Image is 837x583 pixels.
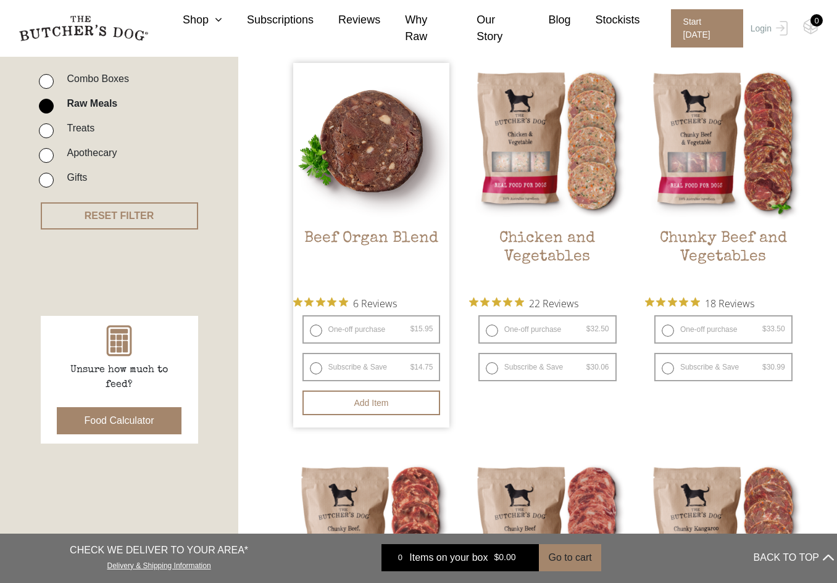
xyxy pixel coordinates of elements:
[762,325,767,333] span: $
[586,363,609,371] bdi: 30.06
[803,19,818,35] img: TBD_Cart-Empty.png
[586,325,609,333] bdi: 32.50
[60,144,117,161] label: Apothecary
[469,229,626,287] h2: Chicken and Vegetables
[410,363,433,371] bdi: 14.75
[353,294,397,312] span: 6 Reviews
[391,552,409,564] div: 0
[57,363,181,392] p: Unsure how much to feed?
[586,363,591,371] span: $
[645,229,802,287] h2: Chunky Beef and Vegetables
[524,12,571,28] a: Blog
[645,294,754,312] button: Rated 5 out of 5 stars from 18 reviews. Jump to reviews.
[747,9,788,48] a: Login
[314,12,380,28] a: Reviews
[671,9,743,48] span: Start [DATE]
[529,294,578,312] span: 22 Reviews
[409,550,488,565] span: Items on your box
[762,363,767,371] span: $
[645,63,802,220] img: Chunky Beef and Vegetables
[70,543,248,558] p: CHECK WE DELIVER TO YOUR AREA*
[158,12,222,28] a: Shop
[293,229,450,287] h2: Beef Organ Blend
[293,294,397,312] button: Rated 5 out of 5 stars from 6 reviews. Jump to reviews.
[410,363,415,371] span: $
[60,169,87,186] label: Gifts
[754,543,834,573] button: BACK TO TOP
[659,9,747,48] a: Start [DATE]
[762,325,785,333] bdi: 33.50
[302,391,441,415] button: Add item
[654,315,793,344] label: One-off purchase
[410,325,415,333] span: $
[478,353,617,381] label: Subscribe & Save
[469,294,578,312] button: Rated 4.9 out of 5 stars from 22 reviews. Jump to reviews.
[571,12,640,28] a: Stockists
[452,12,523,45] a: Our Story
[469,63,626,220] img: Chicken and Vegetables
[41,202,198,229] button: RESET FILTER
[302,315,441,344] label: One-off purchase
[810,14,823,27] div: 0
[494,553,515,563] bdi: 0.00
[60,70,129,87] label: Combo Boxes
[57,407,182,434] button: Food Calculator
[586,325,591,333] span: $
[380,12,452,45] a: Why Raw
[705,294,754,312] span: 18 Reviews
[762,363,785,371] bdi: 30.99
[381,544,539,571] a: 0 Items on your box $0.00
[539,544,601,571] button: Go to cart
[107,558,211,570] a: Delivery & Shipping Information
[478,315,617,344] label: One-off purchase
[469,63,626,287] a: Chicken and VegetablesChicken and Vegetables
[410,325,433,333] bdi: 15.95
[494,553,499,563] span: $
[654,353,793,381] label: Subscribe & Save
[60,120,94,136] label: Treats
[222,12,314,28] a: Subscriptions
[60,95,117,112] label: Raw Meals
[293,63,450,287] a: Beef Organ Blend
[302,353,441,381] label: Subscribe & Save
[645,63,802,287] a: Chunky Beef and VegetablesChunky Beef and Vegetables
